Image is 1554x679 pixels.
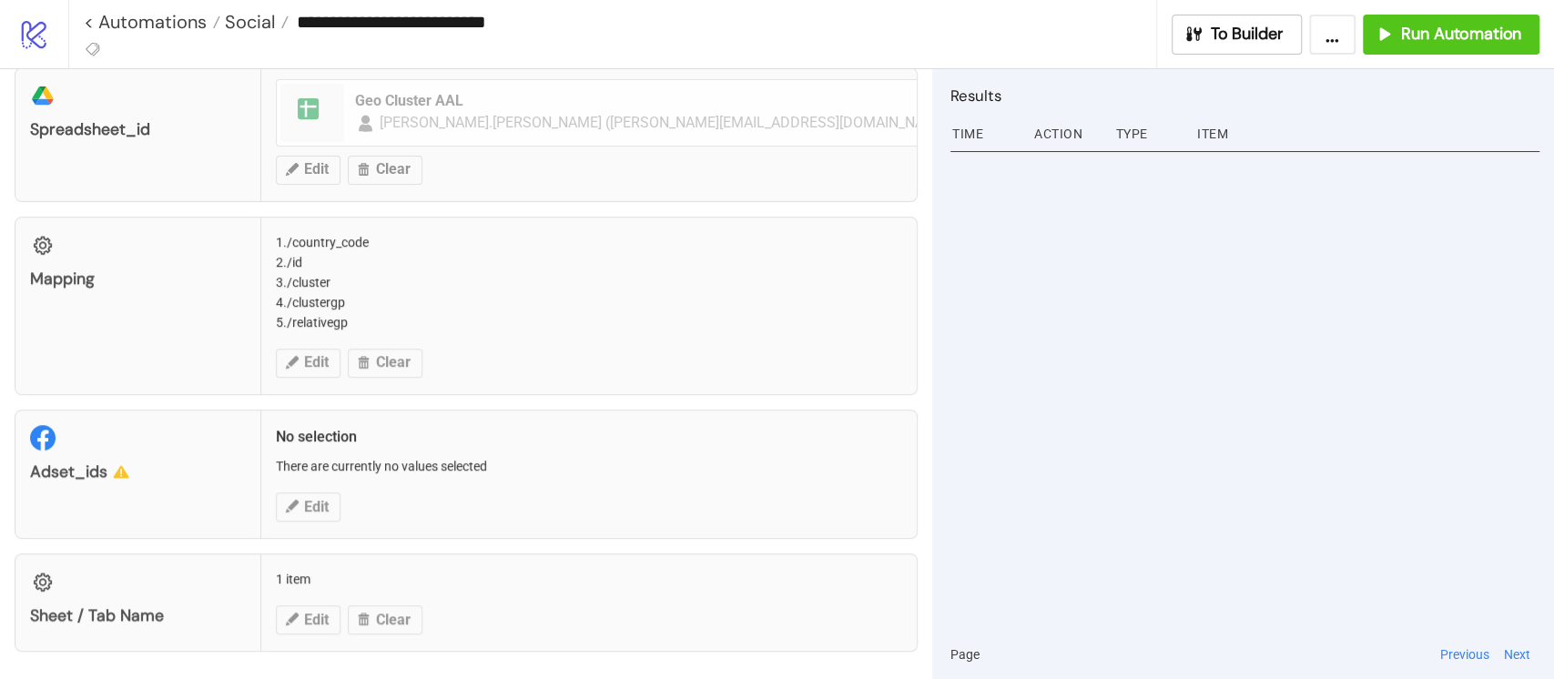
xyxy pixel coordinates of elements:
[950,644,980,664] span: Page
[220,13,289,31] a: Social
[1113,117,1183,151] div: Type
[1211,24,1284,45] span: To Builder
[1032,117,1102,151] div: Action
[950,84,1539,107] h2: Results
[1195,117,1539,151] div: Item
[1309,15,1356,55] button: ...
[1363,15,1539,55] button: Run Automation
[950,117,1020,151] div: Time
[1172,15,1303,55] button: To Builder
[1435,644,1495,664] button: Previous
[84,13,220,31] a: < Automations
[220,10,275,34] span: Social
[1401,24,1521,45] span: Run Automation
[1498,644,1536,664] button: Next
